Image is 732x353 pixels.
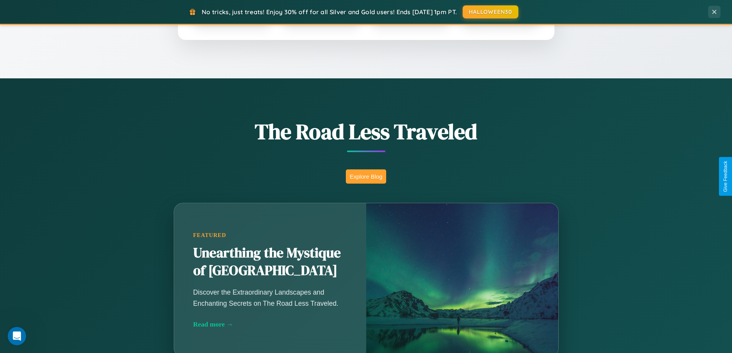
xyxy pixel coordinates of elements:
div: Give Feedback [723,161,728,192]
p: Discover the Extraordinary Landscapes and Enchanting Secrets on The Road Less Traveled. [193,287,347,308]
h1: The Road Less Traveled [136,117,597,146]
iframe: Intercom live chat [8,327,26,345]
div: Featured [193,232,347,239]
button: Explore Blog [346,169,386,184]
div: Read more → [193,320,347,328]
span: No tricks, just treats! Enjoy 30% off for all Silver and Gold users! Ends [DATE] 1pm PT. [202,8,457,16]
h2: Unearthing the Mystique of [GEOGRAPHIC_DATA] [193,244,347,280]
button: HALLOWEEN30 [463,5,518,18]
